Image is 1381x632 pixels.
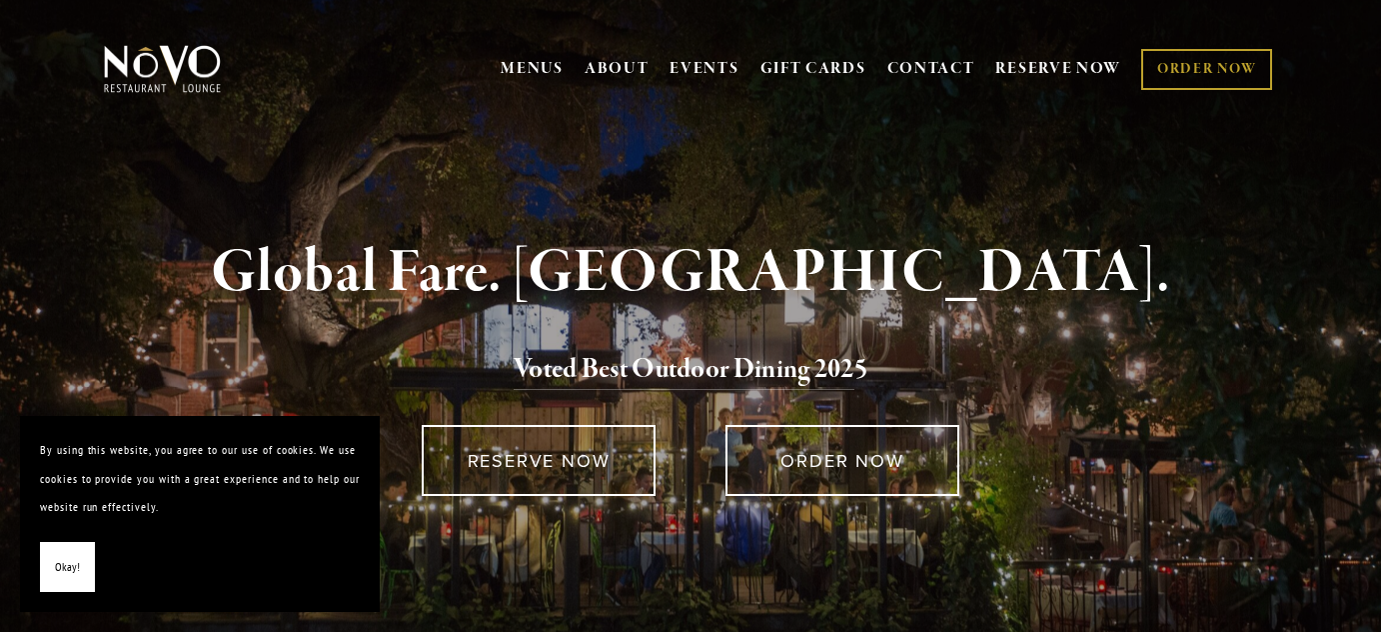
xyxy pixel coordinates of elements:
[670,59,738,79] a: EVENTS
[55,553,80,582] span: Okay!
[585,59,650,79] a: ABOUT
[887,50,975,88] a: CONTACT
[995,50,1121,88] a: RESERVE NOW
[211,235,1169,311] strong: Global Fare. [GEOGRAPHIC_DATA].
[760,50,866,88] a: GIFT CARDS
[20,416,380,612] section: Cookie banner
[725,425,959,496] a: ORDER NOW
[135,349,1245,391] h2: 5
[422,425,656,496] a: RESERVE NOW
[501,59,564,79] a: MENUS
[40,542,95,593] button: Okay!
[40,436,360,522] p: By using this website, you agree to our use of cookies. We use cookies to provide you with a grea...
[1141,49,1272,90] a: ORDER NOW
[100,44,225,94] img: Novo Restaurant &amp; Lounge
[514,352,854,390] a: Voted Best Outdoor Dining 202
